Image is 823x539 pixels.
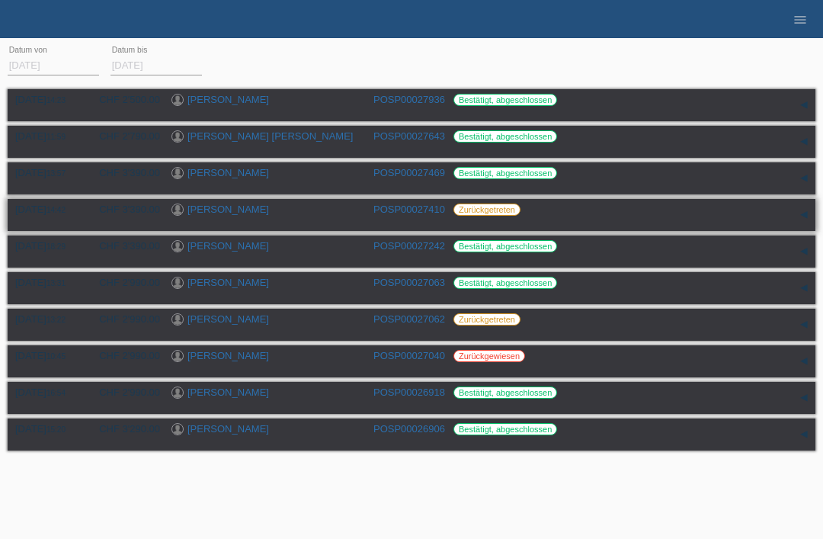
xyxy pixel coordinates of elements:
label: Bestätigt, abgeschlossen [453,423,557,435]
a: [PERSON_NAME] [187,94,269,105]
span: 13:31 [46,279,66,287]
span: 13:57 [46,169,66,178]
a: POSP00027062 [373,313,445,325]
div: auf-/zuklappen [793,204,815,226]
div: [DATE] [15,130,76,142]
div: auf-/zuklappen [793,387,815,409]
label: Zurückgewiesen [453,350,525,362]
div: CHF 3'290.00 [88,423,160,435]
div: [DATE] [15,350,76,361]
span: 16:54 [46,389,66,397]
span: 13:22 [46,316,66,324]
div: [DATE] [15,94,76,105]
span: 15:20 [46,425,66,434]
div: auf-/zuklappen [793,350,815,373]
div: CHF 2'990.00 [88,277,160,288]
a: POSP00027936 [373,94,445,105]
div: auf-/zuklappen [793,423,815,446]
a: POSP00026906 [373,423,445,435]
div: [DATE] [15,313,76,325]
div: [DATE] [15,277,76,288]
i: menu [793,12,808,27]
div: [DATE] [15,167,76,178]
a: [PERSON_NAME] [187,313,269,325]
a: [PERSON_NAME] [187,240,269,252]
label: Bestätigt, abgeschlossen [453,277,557,289]
a: [PERSON_NAME] [187,423,269,435]
div: CHF 2'790.00 [88,130,160,142]
a: [PERSON_NAME] [187,350,269,361]
span: 14:23 [46,96,66,104]
a: [PERSON_NAME] [187,167,269,178]
a: POSP00027242 [373,240,445,252]
span: 10:45 [46,352,66,361]
a: [PERSON_NAME] [PERSON_NAME] [187,130,353,142]
label: Bestätigt, abgeschlossen [453,94,557,106]
div: CHF 3'390.00 [88,167,160,178]
div: CHF 2'990.00 [88,387,160,398]
a: POSP00027410 [373,204,445,215]
span: 11:59 [46,133,66,141]
div: CHF 2'990.00 [88,313,160,325]
div: CHF 3'390.00 [88,204,160,215]
label: Bestätigt, abgeschlossen [453,167,557,179]
label: Zurückgetreten [453,313,520,326]
label: Zurückgetreten [453,204,520,216]
a: POSP00027040 [373,350,445,361]
div: [DATE] [15,423,76,435]
div: auf-/zuklappen [793,313,815,336]
a: POSP00027643 [373,130,445,142]
span: 14:42 [46,206,66,214]
a: menu [785,14,815,24]
a: [PERSON_NAME] [187,277,269,288]
div: auf-/zuklappen [793,94,815,117]
div: auf-/zuklappen [793,130,815,153]
label: Bestätigt, abgeschlossen [453,240,557,252]
a: POSP00026918 [373,387,445,398]
a: POSP00027469 [373,167,445,178]
div: CHF 2'500.00 [88,94,160,105]
div: [DATE] [15,204,76,215]
span: 18:29 [46,242,66,251]
div: [DATE] [15,240,76,252]
div: auf-/zuklappen [793,240,815,263]
div: auf-/zuklappen [793,277,815,300]
div: auf-/zuklappen [793,167,815,190]
a: [PERSON_NAME] [187,204,269,215]
div: [DATE] [15,387,76,398]
div: CHF 2'990.00 [88,350,160,361]
div: CHF 3'390.00 [88,240,160,252]
a: [PERSON_NAME] [187,387,269,398]
a: POSP00027063 [373,277,445,288]
label: Bestätigt, abgeschlossen [453,130,557,143]
label: Bestätigt, abgeschlossen [453,387,557,399]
